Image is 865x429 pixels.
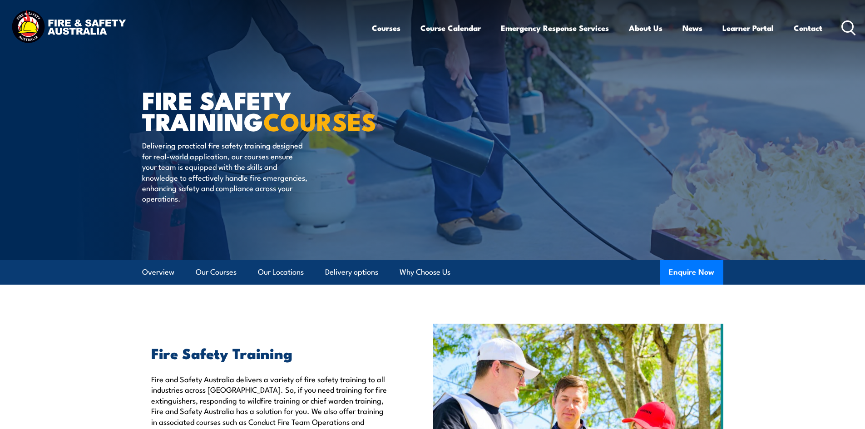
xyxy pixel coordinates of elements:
h2: Fire Safety Training [151,346,391,359]
p: Delivering practical fire safety training designed for real-world application, our courses ensure... [142,140,308,203]
strong: COURSES [263,102,376,139]
a: Learner Portal [722,16,774,40]
a: Our Courses [196,260,237,284]
a: Why Choose Us [400,260,450,284]
button: Enquire Now [660,260,723,285]
a: Delivery options [325,260,378,284]
a: Course Calendar [420,16,481,40]
a: Overview [142,260,174,284]
a: About Us [629,16,662,40]
a: Emergency Response Services [501,16,609,40]
h1: FIRE SAFETY TRAINING [142,89,366,131]
a: News [682,16,702,40]
a: Courses [372,16,400,40]
a: Contact [794,16,822,40]
a: Our Locations [258,260,304,284]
